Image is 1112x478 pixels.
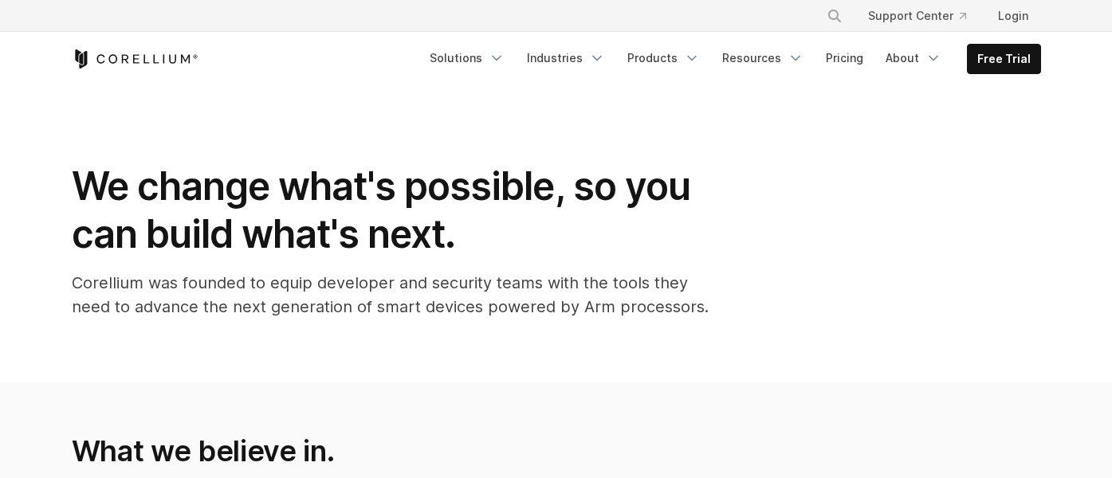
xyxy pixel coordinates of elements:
[807,2,1041,30] div: Navigation Menu
[72,433,707,468] h2: What we believe in.
[72,271,709,319] p: Corellium was founded to equip developer and security teams with the tools they need to advance t...
[855,2,979,30] a: Support Center
[517,44,615,72] a: Industries
[420,44,514,72] a: Solutions
[420,44,1041,74] div: Navigation Menu
[816,44,873,72] a: Pricing
[968,45,1040,73] a: Free Trial
[72,163,709,258] h1: We change what's possible, so you can build what's next.
[876,44,951,72] a: About
[820,2,849,30] button: Search
[72,49,198,69] a: Corellium Home
[713,44,813,72] a: Resources
[985,2,1041,30] a: Login
[618,44,709,72] a: Products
